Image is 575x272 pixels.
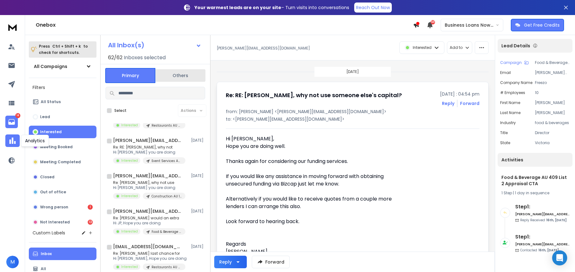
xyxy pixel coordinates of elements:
div: Open Intercom Messenger [552,250,567,265]
button: Others [155,69,205,82]
button: Inbox [29,248,96,260]
div: Regards [226,240,409,248]
span: 1 day in sequence [515,190,549,196]
p: Get Free Credits [524,22,560,28]
p: Lead Details [501,43,530,49]
h1: [PERSON_NAME][EMAIL_ADDRESS][DOMAIN_NAME] [113,137,182,144]
p: Restaurants AU 211 Appraisal CTA [152,265,182,269]
p: Reach Out Now [356,4,390,11]
div: 13 [88,220,93,225]
p: Meeting Booked [40,144,73,149]
button: Reply [214,256,247,268]
p: Re: [PERSON_NAME] last chance for [113,251,187,256]
button: M [6,256,19,268]
p: 10 [535,90,570,95]
p: [DATE] [191,209,205,214]
strong: Your warmest leads are on your site [194,4,281,11]
p: Hi [PERSON_NAME] you are doing [113,150,185,155]
p: Inbox [41,251,52,256]
p: Interested [121,229,138,234]
h6: [PERSON_NAME][EMAIL_ADDRESS][DOMAIN_NAME] [515,212,570,217]
button: Campaign [500,60,529,65]
p: Press to check for shortcuts. [39,43,88,56]
button: Not Interested13 [29,216,96,228]
p: Contacted [520,248,559,253]
p: Closed [40,175,54,180]
p: All Status [41,99,61,104]
p: # Employees [500,90,525,95]
div: Analytics [21,135,49,147]
img: logo [6,21,19,33]
h1: Re: RE: [PERSON_NAME], why not use someone else's capital? [226,91,402,100]
p: Interested [121,194,138,198]
p: Interested [413,45,432,50]
p: Food & Beverage AU 409 List 2 Appraisal CTA [535,60,570,65]
h6: Step 1 : [515,203,570,211]
span: 50 [431,20,435,24]
button: Lead [29,111,96,123]
p: 14 [15,113,20,118]
p: Add to [450,45,463,50]
div: Reply [219,259,232,265]
p: Freezo [535,80,570,85]
p: Lead [40,114,50,119]
p: Food & Beverage AU 409 List 1 Video CTA [152,229,182,234]
p: [DATE] [191,173,205,178]
div: Thanks again for considering our funding services. [226,158,409,165]
p: Construction AU 1686 List 1 Video CTA [152,194,182,199]
span: Ctrl + Shift + k [51,43,82,50]
h3: Custom Labels [33,230,65,236]
span: 1 Step [501,190,512,196]
a: Reach Out Now [354,3,392,13]
div: [PERSON_NAME] [226,248,409,255]
p: Restaurants AU 211 Appraisal CTA [152,123,182,128]
button: Meeting Completed [29,156,96,168]
p: to: <[PERSON_NAME][EMAIL_ADDRESS][DOMAIN_NAME]> [226,116,479,122]
p: Email [500,70,511,75]
p: Hi JP, Hope you are doing [113,221,185,226]
p: State [500,140,510,145]
h1: [PERSON_NAME][EMAIL_ADDRESS][DOMAIN_NAME] [113,173,182,179]
button: Reply [442,100,454,107]
p: – Turn visits into conversations [194,4,349,11]
p: Interested [40,129,62,134]
p: Industry [500,120,516,125]
p: Campaign [500,60,522,65]
p: [PERSON_NAME][EMAIL_ADDRESS][DOMAIN_NAME] [535,70,570,75]
div: Hope you are doing well. [226,143,409,150]
h1: Food & Beverage AU 409 List 2 Appraisal CTA [501,174,569,187]
button: Out of office [29,186,96,198]
span: 62 / 62 [108,54,122,61]
div: Forward [460,100,479,107]
h3: Filters [29,83,96,92]
p: Meeting Completed [40,160,81,165]
p: food & beverages [535,120,570,125]
p: [PERSON_NAME] [535,100,570,105]
p: Hi [PERSON_NAME] you are doing [113,185,185,190]
p: Title [500,130,508,135]
button: All Inbox(s) [103,39,206,51]
button: Forward [252,256,290,268]
p: Hi [PERSON_NAME], Hope you are doing [113,256,187,261]
p: [DATE] [191,138,205,143]
button: Closed [29,171,96,183]
div: Hi [PERSON_NAME], [226,135,409,143]
p: [DATE] [191,244,205,249]
p: Business Loans Now ([PERSON_NAME]) [445,22,496,28]
div: If you would like any assistance in moving forward with obtaining unsecured funding via Bizcap ju... [226,173,409,188]
p: [DATE] : 04:54 pm [440,91,479,97]
button: Get Free Credits [511,19,564,31]
p: First Name [500,100,520,105]
p: Re: [PERSON_NAME], why not use [113,180,185,185]
p: All [41,266,46,271]
p: [PERSON_NAME][EMAIL_ADDRESS][DOMAIN_NAME] [217,46,310,51]
p: Company Name [500,80,532,85]
span: 16th, [DATE] [546,218,567,222]
p: [PERSON_NAME] [535,110,570,115]
p: from: [PERSON_NAME] <[PERSON_NAME][EMAIL_ADDRESS][DOMAIN_NAME]> [226,108,479,115]
p: Interested [121,123,138,128]
button: Primary [105,68,155,83]
div: Activities [498,153,572,167]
